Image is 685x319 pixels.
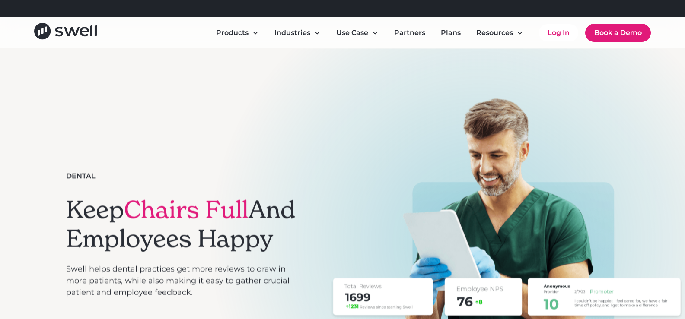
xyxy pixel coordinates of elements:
div: Industries [274,28,310,38]
div: Products [209,24,266,41]
div: Resources [469,24,530,41]
div: Products [216,28,249,38]
div: Industries [268,24,328,41]
div: Dental [66,171,96,181]
p: Swell helps dental practices get more reviews to draw in more patients, while also making it easy... [66,263,299,298]
div: Use Case [329,24,386,41]
a: Partners [387,24,432,41]
span: Chairs Full [124,194,249,225]
a: Log In [539,24,578,41]
a: home [34,23,97,42]
a: Plans [434,24,468,41]
h1: Keep And Employees Happy [66,195,299,253]
div: Resources [476,28,513,38]
a: Book a Demo [585,24,651,42]
div: Use Case [336,28,368,38]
